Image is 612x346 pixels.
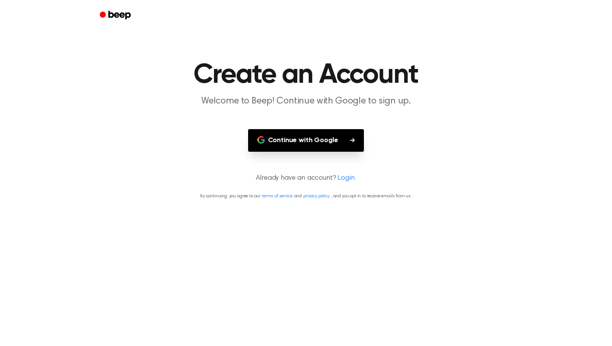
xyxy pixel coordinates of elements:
[110,61,502,89] h1: Create an Account
[262,194,292,198] a: terms of service
[9,193,603,200] p: By continuing, you agree to our and , and you opt in to receive emails from us.
[9,173,603,184] p: Already have an account?
[337,173,354,184] a: Login
[159,95,453,108] p: Welcome to Beep! Continue with Google to sign up.
[303,194,329,198] a: privacy policy
[94,8,138,23] a: Beep
[248,129,364,152] button: Continue with Google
